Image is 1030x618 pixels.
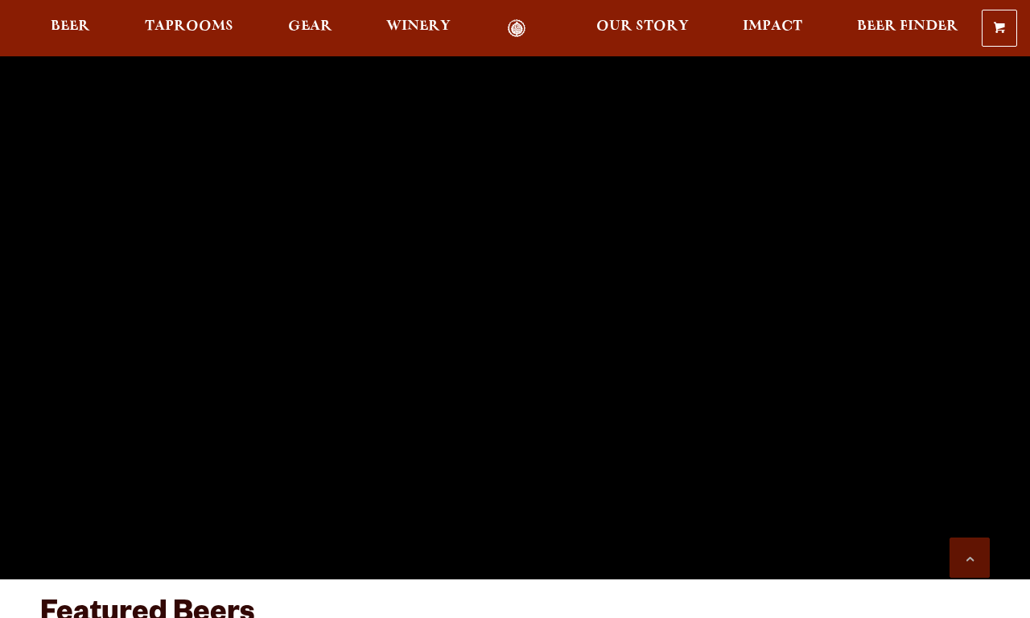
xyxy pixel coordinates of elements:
[145,20,233,33] span: Taprooms
[950,538,990,578] a: Scroll to top
[386,20,451,33] span: Winery
[732,19,813,38] a: Impact
[376,19,461,38] a: Winery
[596,20,689,33] span: Our Story
[857,20,958,33] span: Beer Finder
[486,19,546,38] a: Odell Home
[51,20,90,33] span: Beer
[743,20,802,33] span: Impact
[288,20,332,33] span: Gear
[586,19,699,38] a: Our Story
[847,19,969,38] a: Beer Finder
[40,19,101,38] a: Beer
[134,19,244,38] a: Taprooms
[278,19,343,38] a: Gear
